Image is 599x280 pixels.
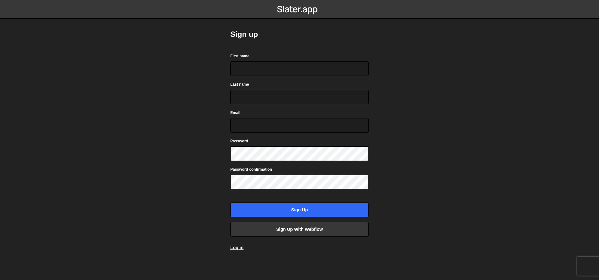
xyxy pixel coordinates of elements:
[230,110,240,116] label: Email
[230,245,244,250] a: Log in
[230,166,272,173] label: Password confirmation
[230,53,249,59] label: First name
[230,203,369,217] input: Sign up
[230,222,369,237] a: Sign up with Webflow
[230,138,248,144] label: Password
[230,81,249,88] label: Last name
[230,29,369,39] h2: Sign up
